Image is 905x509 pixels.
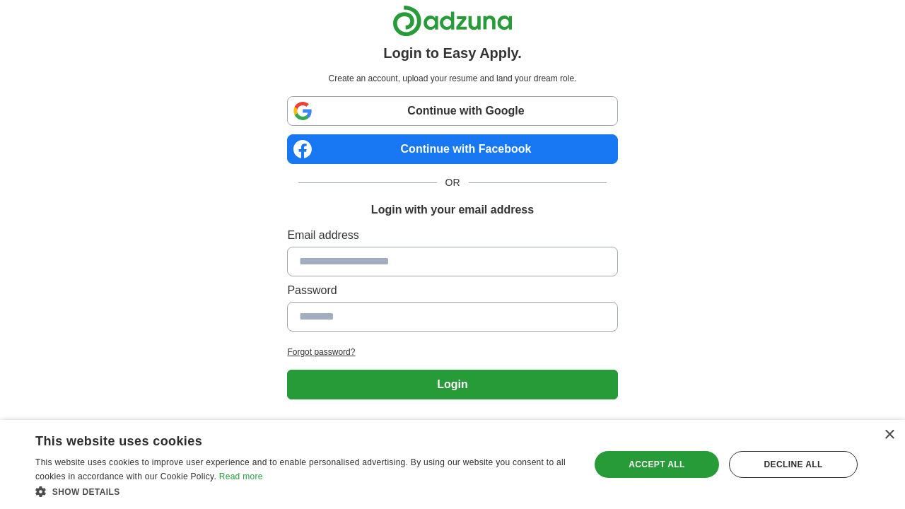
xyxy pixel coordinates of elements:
[884,430,894,440] div: Close
[287,134,617,164] a: Continue with Facebook
[35,457,566,481] span: This website uses cookies to improve user experience and to enable personalised advertising. By u...
[371,201,534,218] h1: Login with your email address
[729,451,858,478] div: Decline all
[595,451,719,478] div: Accept all
[287,346,617,358] a: Forgot password?
[35,484,573,498] div: Show details
[287,227,617,244] label: Email address
[287,370,617,399] button: Login
[437,175,469,190] span: OR
[383,42,522,64] h1: Login to Easy Apply.
[392,5,513,37] img: Adzuna logo
[219,472,263,481] a: Read more, opens a new window
[35,428,538,450] div: This website uses cookies
[287,96,617,126] a: Continue with Google
[290,72,614,85] p: Create an account, upload your resume and land your dream role.
[287,282,617,299] label: Password
[52,487,120,497] span: Show details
